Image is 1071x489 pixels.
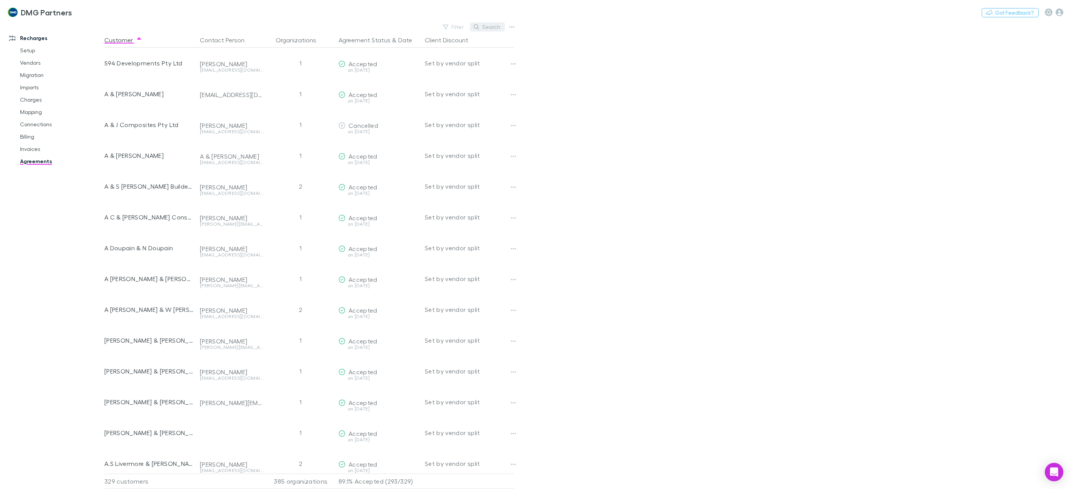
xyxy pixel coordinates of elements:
[339,345,419,350] div: on [DATE]
[200,461,263,468] div: [PERSON_NAME]
[104,171,194,202] div: A & S [PERSON_NAME] Builders Pty. Ltd.
[425,387,514,417] div: Set by vendor split
[104,417,194,448] div: [PERSON_NAME] & [PERSON_NAME]
[266,48,335,79] div: 1
[2,32,109,44] a: Recharges
[339,437,419,442] div: on [DATE]
[12,44,109,57] a: Setup
[12,143,109,155] a: Invoices
[200,368,263,376] div: [PERSON_NAME]
[339,376,419,380] div: on [DATE]
[104,140,194,171] div: A & [PERSON_NAME]
[266,263,335,294] div: 1
[104,294,194,325] div: A [PERSON_NAME] & W [PERSON_NAME]
[425,356,514,387] div: Set by vendor split
[200,191,263,196] div: [EMAIL_ADDRESS][DOMAIN_NAME]
[339,160,419,165] div: on [DATE]
[266,79,335,109] div: 1
[425,233,514,263] div: Set by vendor split
[339,99,419,103] div: on [DATE]
[104,387,194,417] div: [PERSON_NAME] & [PERSON_NAME]
[1045,463,1063,481] div: Open Intercom Messenger
[349,91,377,98] span: Accepted
[398,32,412,48] button: Date
[425,202,514,233] div: Set by vendor split
[470,22,505,32] button: Search
[425,32,478,48] button: Client Discount
[425,325,514,356] div: Set by vendor split
[425,109,514,140] div: Set by vendor split
[104,233,194,263] div: A Doupain & N Doupain
[104,32,142,48] button: Customer
[425,48,514,79] div: Set by vendor split
[200,32,254,48] button: Contact Person
[104,474,197,489] div: 329 customers
[12,69,109,81] a: Migration
[425,79,514,109] div: Set by vendor split
[425,448,514,479] div: Set by vendor split
[104,79,194,109] div: A & [PERSON_NAME]
[200,276,263,283] div: [PERSON_NAME]
[12,106,109,118] a: Mapping
[339,468,419,473] div: on [DATE]
[266,325,335,356] div: 1
[439,22,468,32] button: Filter
[425,294,514,325] div: Set by vendor split
[200,399,263,407] div: [PERSON_NAME][EMAIL_ADDRESS][PERSON_NAME][DOMAIN_NAME]
[200,468,263,473] div: [EMAIL_ADDRESS][DOMAIN_NAME]
[339,253,419,257] div: on [DATE]
[425,263,514,294] div: Set by vendor split
[266,448,335,479] div: 2
[104,48,194,79] div: 594 Developments Pty Ltd
[104,448,194,479] div: A.S Livermore & [PERSON_NAME]
[200,214,263,222] div: [PERSON_NAME]
[104,325,194,356] div: [PERSON_NAME] & [PERSON_NAME]
[266,140,335,171] div: 1
[12,57,109,69] a: Vendors
[104,356,194,387] div: [PERSON_NAME] & [PERSON_NAME]
[339,474,419,489] p: 89.1% Accepted (293/329)
[349,276,377,283] span: Accepted
[12,118,109,131] a: Connections
[982,8,1039,17] button: Got Feedback?
[8,8,18,17] img: DMG Partners's Logo
[339,129,419,134] div: on [DATE]
[349,60,377,67] span: Accepted
[21,8,72,17] h3: DMG Partners
[200,129,263,134] div: [EMAIL_ADDRESS][DOMAIN_NAME]
[349,214,377,221] span: Accepted
[200,337,263,345] div: [PERSON_NAME]
[200,376,263,380] div: [EMAIL_ADDRESS][DOMAIN_NAME]
[200,345,263,350] div: [PERSON_NAME][EMAIL_ADDRESS][DOMAIN_NAME]
[266,356,335,387] div: 1
[339,407,419,411] div: on [DATE]
[349,306,377,314] span: Accepted
[104,263,194,294] div: A [PERSON_NAME] & [PERSON_NAME]
[339,283,419,288] div: on [DATE]
[200,60,263,68] div: [PERSON_NAME]
[349,461,377,468] span: Accepted
[425,417,514,448] div: Set by vendor split
[276,32,325,48] button: Organizations
[349,337,377,345] span: Accepted
[200,283,263,288] div: [PERSON_NAME][EMAIL_ADDRESS][DOMAIN_NAME]
[339,191,419,196] div: on [DATE]
[3,3,77,22] a: DMG Partners
[425,140,514,171] div: Set by vendor split
[200,152,263,160] div: A & [PERSON_NAME]
[200,122,263,129] div: [PERSON_NAME]
[200,183,263,191] div: [PERSON_NAME]
[339,314,419,319] div: on [DATE]
[200,245,263,253] div: [PERSON_NAME]
[349,245,377,252] span: Accepted
[266,109,335,140] div: 1
[339,32,419,48] div: &
[12,81,109,94] a: Imports
[200,68,263,72] div: [EMAIL_ADDRESS][DOMAIN_NAME]
[339,68,419,72] div: on [DATE]
[266,171,335,202] div: 2
[339,222,419,226] div: on [DATE]
[104,109,194,140] div: A & J Composites Pty Ltd
[266,417,335,448] div: 1
[266,387,335,417] div: 1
